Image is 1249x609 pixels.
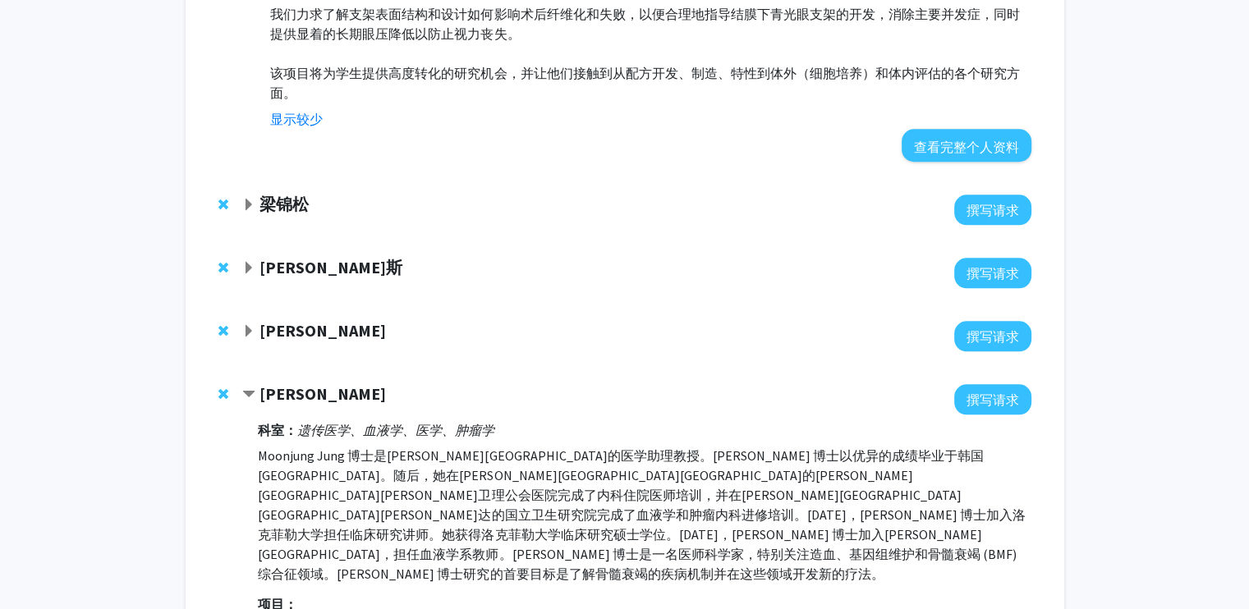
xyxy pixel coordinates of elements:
[218,198,228,211] span: 从书签中删除 Anthony KL Leung
[259,194,309,214] font: 梁锦松
[967,328,1019,345] font: 撰写请求
[270,109,323,129] button: 显示较少
[363,422,416,438] font: 血液学、
[12,535,70,597] iframe: 聊天
[270,65,1019,101] font: 该项目将为学生提供高度转化的研究机会，并让他们接触到从配方开发、制造、特性到体外（细胞培养）和体内评估的各个研究方面。
[259,257,402,277] font: [PERSON_NAME]斯
[954,258,1031,288] button: 向 Alexander Baras 撰写请求
[954,195,1031,225] button: 向 Anthony KL Leung 提交撰写请求
[258,447,1025,582] font: Moonjung Jung 博士是[PERSON_NAME][GEOGRAPHIC_DATA]的医学助理教授。[PERSON_NAME] 博士以优异的成绩毕业于韩国[GEOGRAPHIC_DAT...
[954,321,1031,351] button: 向 Takanari Inoue 撰写请求
[967,391,1019,408] font: 撰写请求
[967,202,1019,218] font: 撰写请求
[967,265,1019,282] font: 撰写请求
[297,422,363,438] font: 遗传医学、
[914,139,1019,155] font: 查看完整个人资料
[242,388,255,401] span: Contract Moonjung Jung Bookmark
[242,325,255,338] span: 展开 Takanari Inoue 书签
[242,199,255,212] span: 展开 Anthony KL Leung 书签
[902,129,1031,162] button: 查看完整个人资料
[258,422,297,438] font: 科室：
[455,422,494,438] font: 肿瘤学
[242,262,255,275] span: 展开 Alexander Baras 书签
[416,422,455,438] font: 医学、
[218,387,228,401] span: 从书签中删除 Moonjung Jung
[218,261,228,274] span: 从书签中删除 Alexander Baras
[270,6,1019,42] font: 我们力求了解支架表面结构和设计如何影响术后纤维化和失败，以便合理地指导结膜下青光眼支架的开发，消除主要并发症，同时提供显着的长期眼压降低以防止视力丧失。
[259,320,386,341] font: [PERSON_NAME]
[259,383,386,404] font: [PERSON_NAME]
[954,384,1031,414] button: 向 Moonjung Jung 撰写请求
[270,111,323,127] font: 显示较少
[218,324,228,337] span: 从书签中删除 Takanari Inoue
